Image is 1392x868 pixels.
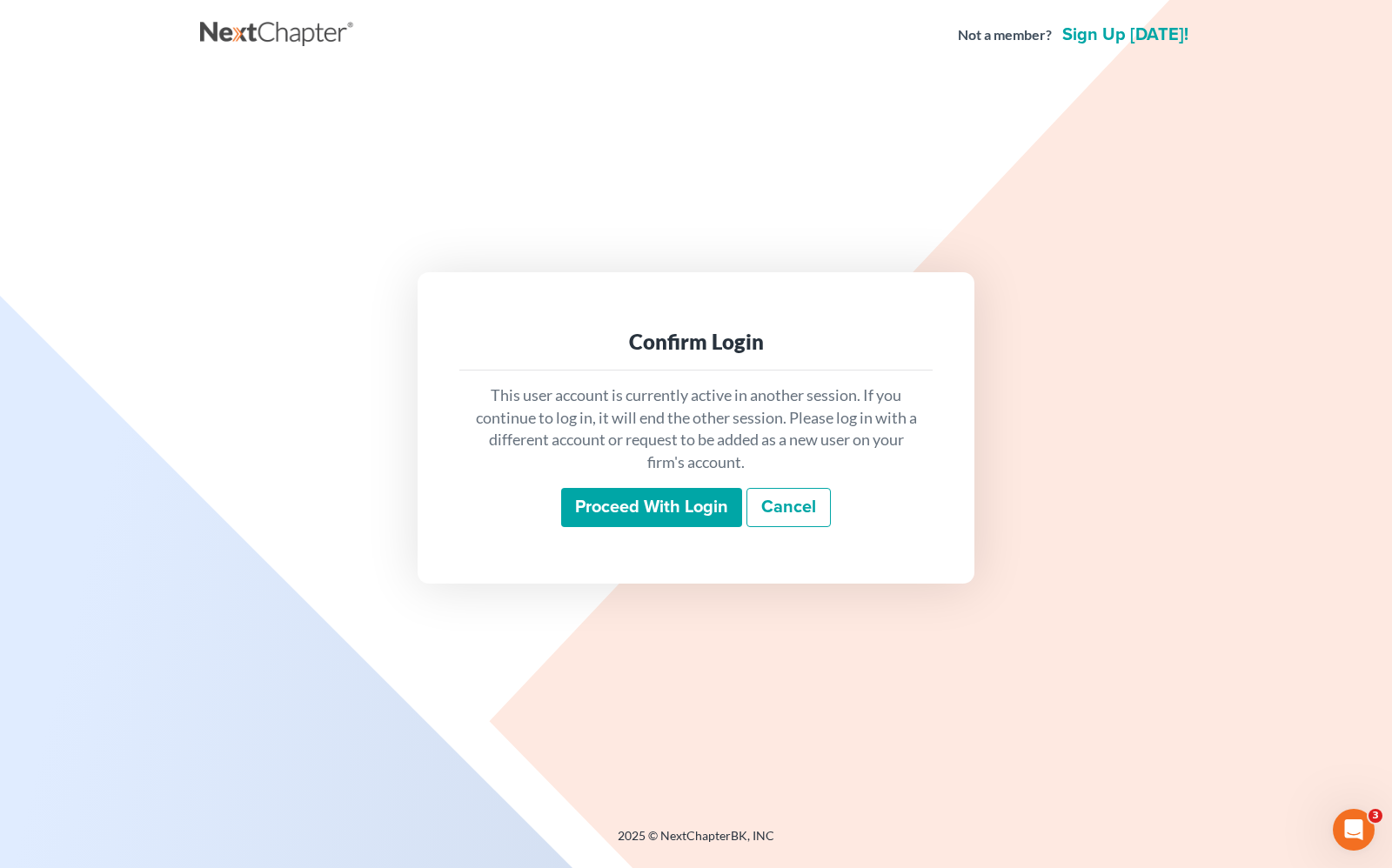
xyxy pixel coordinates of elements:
span: 3 [1369,809,1382,823]
input: Proceed with login [561,488,742,528]
div: Confirm Login [473,328,919,356]
a: Sign up [DATE]! [1059,26,1192,43]
iframe: Intercom live chat [1333,809,1375,851]
p: This user account is currently active in another session. If you continue to log in, it will end ... [473,384,919,474]
a: Cancel [746,488,831,528]
strong: Not a member? [958,25,1052,45]
div: 2025 © NextChapterBK, INC [200,827,1192,858]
